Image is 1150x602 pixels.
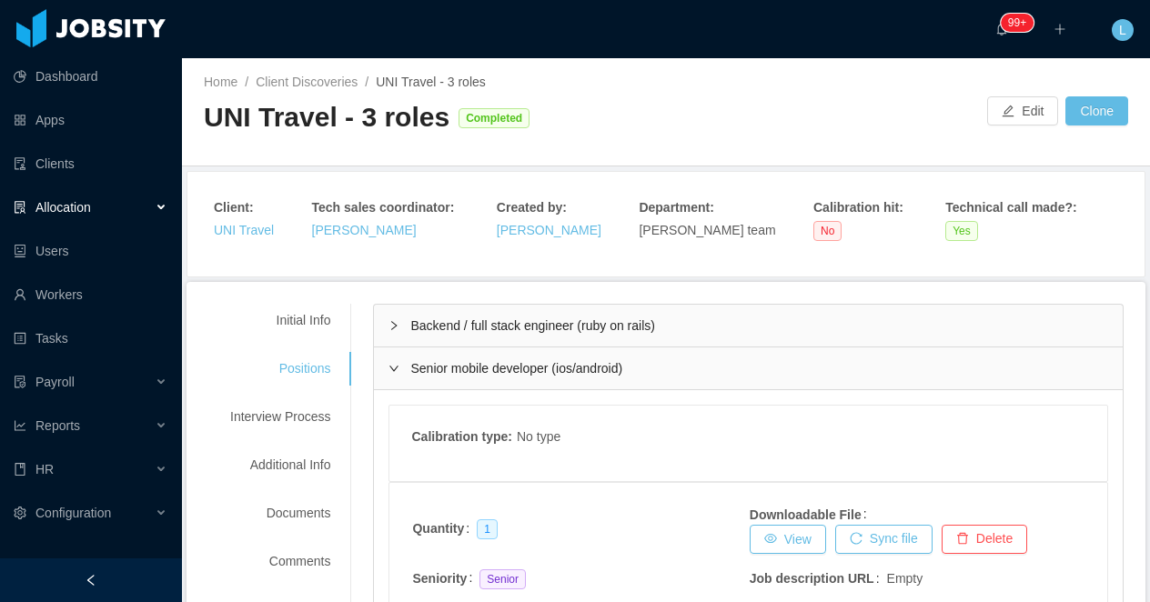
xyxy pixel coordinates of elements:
div: Interview Process [208,400,352,434]
a: [PERSON_NAME] [497,223,601,237]
sup: 578 [1001,14,1034,32]
i: icon: right [388,320,399,331]
strong: Technical call made? : [945,200,1076,215]
span: HR [35,462,54,477]
a: icon: robotUsers [14,233,167,269]
span: Completed [459,108,530,128]
button: icon: editEdit [987,96,1058,125]
i: icon: setting [14,507,26,519]
strong: Created by : [497,200,567,215]
button: icon: reloadSync file [835,525,933,554]
a: icon: pie-chartDashboard [14,58,167,95]
button: Clone [1065,96,1128,125]
strong: Calibration type : [411,429,511,444]
span: [PERSON_NAME] team [639,223,775,237]
span: Senior mobile developer (ios/android) [410,361,622,376]
i: icon: line-chart [14,419,26,432]
a: icon: eyeView [750,525,826,554]
div: icon: rightBackend / full stack engineer (ruby on rails) [374,305,1123,346]
a: icon: userWorkers [14,276,167,313]
span: L [1119,19,1126,41]
div: Positions [208,352,352,386]
span: Allocation [35,200,91,215]
span: / [365,75,368,89]
a: [PERSON_NAME] [312,223,417,237]
span: Empty [887,569,923,588]
strong: Department : [639,200,713,215]
i: icon: plus [1054,23,1066,35]
i: icon: solution [14,201,26,214]
a: icon: appstoreApps [14,102,167,138]
div: UNI Travel - 3 roles [204,99,449,136]
span: Configuration [35,506,111,520]
span: No [813,221,842,241]
div: icon: rightSenior mobile developer (ios/android) [374,347,1123,389]
span: Senior [479,569,526,589]
strong: Seniority [412,571,467,586]
div: Additional Info [208,448,352,482]
i: icon: right [388,363,399,374]
strong: Client : [214,200,254,215]
span: / [245,75,248,89]
i: icon: bell [995,23,1008,35]
span: UNI Travel - 3 roles [376,75,486,89]
span: Yes [945,221,978,241]
span: 1 [477,519,498,539]
span: Reports [35,418,80,433]
a: Client Discoveries [256,75,358,89]
a: icon: profileTasks [14,320,167,356]
a: UNI Travel [214,223,274,237]
i: icon: book [14,463,26,476]
strong: Calibration hit : [813,200,903,215]
strong: Job description URL [750,571,874,586]
div: No type [517,427,560,450]
strong: Downloadable File [750,507,862,522]
a: Home [204,75,237,89]
a: icon: auditClients [14,145,167,182]
span: Payroll [35,375,75,389]
i: icon: file-protect [14,376,26,388]
strong: Quantity [412,521,464,536]
strong: Tech sales coordinator : [312,200,455,215]
button: icon: deleteDelete [942,525,1027,554]
span: Backend / full stack engineer (ruby on rails) [410,318,654,333]
div: Documents [208,497,352,530]
div: Comments [208,545,352,578]
div: Initial Info [208,304,352,337]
